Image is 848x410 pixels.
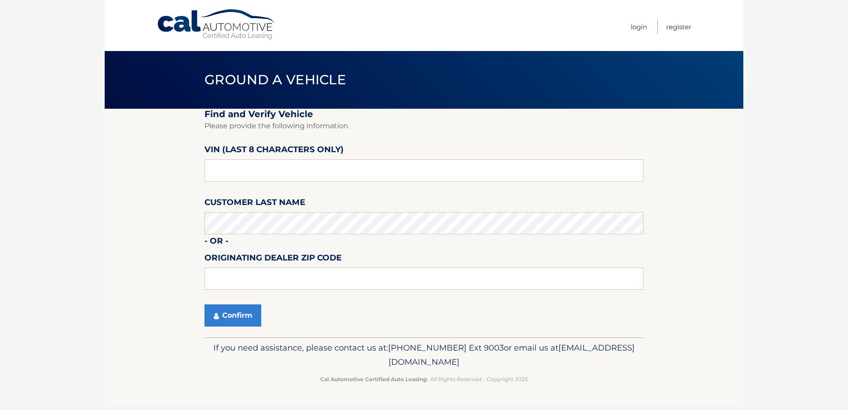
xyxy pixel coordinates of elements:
label: - or - [204,234,228,251]
span: [PHONE_NUMBER] Ext 9003 [388,343,504,353]
a: Cal Automotive [157,9,276,40]
label: Customer Last Name [204,196,305,212]
span: Ground a Vehicle [204,71,346,88]
p: Please provide the following information. [204,120,644,132]
button: Confirm [204,304,261,327]
p: If you need assistance, please contact us at: or email us at [210,341,638,369]
label: Originating Dealer Zip Code [204,251,342,268]
a: Login [631,20,647,34]
h2: Find and Verify Vehicle [204,109,644,120]
a: Register [666,20,691,34]
label: VIN (last 8 characters only) [204,143,344,159]
strong: Cal Automotive Certified Auto Leasing [320,376,427,382]
p: - All Rights Reserved - Copyright 2025 [210,375,638,384]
